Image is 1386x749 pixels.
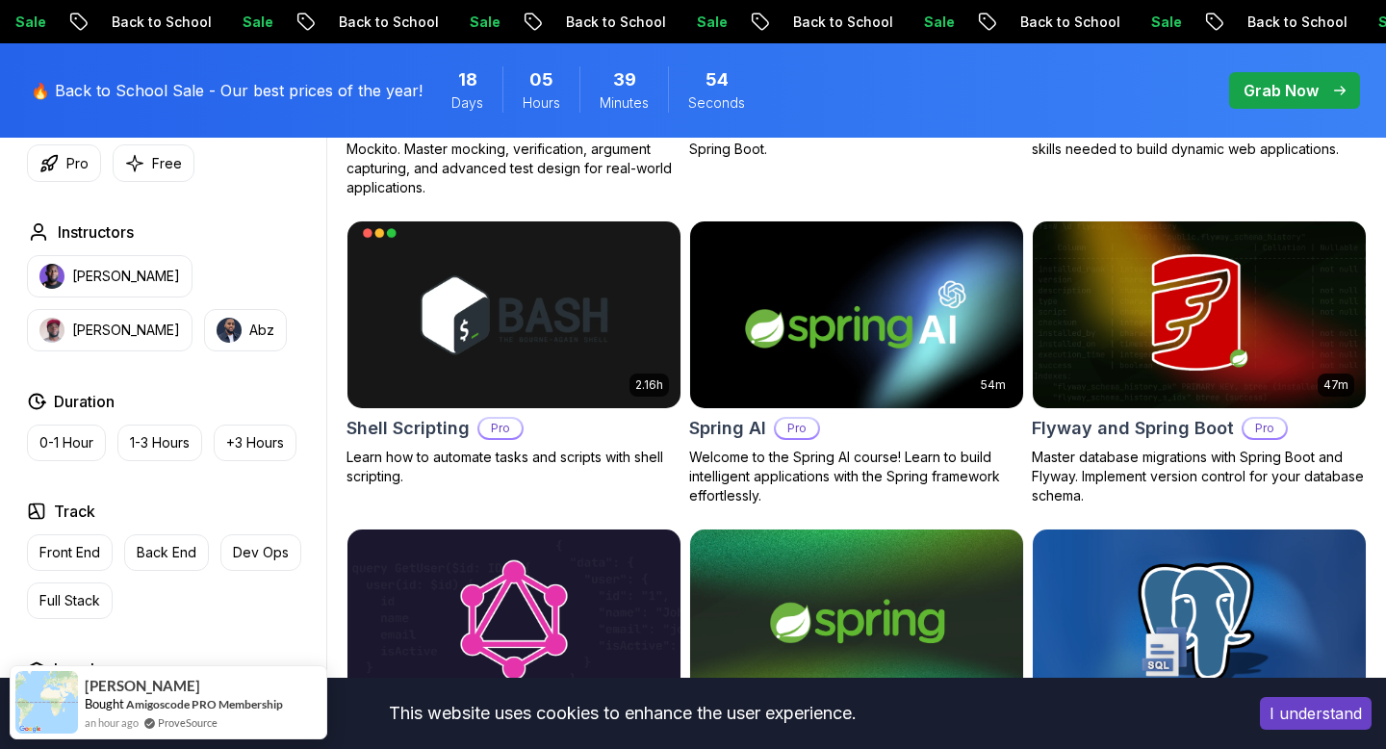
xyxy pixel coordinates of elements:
[346,415,470,442] h2: Shell Scripting
[635,377,663,393] p: 2.16h
[27,534,113,571] button: Front End
[1032,415,1234,442] h2: Flyway and Spring Boot
[689,415,766,442] h2: Spring AI
[39,543,100,562] p: Front End
[214,425,296,461] button: +3 Hours
[1032,220,1367,505] a: Flyway and Spring Boot card47mFlyway and Spring BootProMaster database migrations with Spring Boo...
[454,13,516,32] p: Sale
[600,93,649,113] span: Minutes
[124,534,209,571] button: Back End
[551,13,681,32] p: Back to School
[72,267,180,286] p: [PERSON_NAME]
[85,696,124,711] span: Bought
[226,433,284,452] p: +3 Hours
[39,264,64,289] img: instructor img
[706,66,729,93] span: 54 Seconds
[54,500,95,523] h2: Track
[451,93,483,113] span: Days
[613,66,636,93] span: 39 Minutes
[776,419,818,438] p: Pro
[689,120,1024,159] p: Build a fully functional Product API from scratch with Spring Boot.
[85,678,200,694] span: [PERSON_NAME]
[1260,697,1372,730] button: Accept cookies
[909,13,970,32] p: Sale
[690,529,1023,716] img: Spring Framework card
[681,217,1031,412] img: Spring AI card
[152,154,182,173] p: Free
[688,93,745,113] span: Seconds
[458,66,477,93] span: 18 Days
[39,433,93,452] p: 0-1 Hour
[54,390,115,413] h2: Duration
[72,321,180,340] p: [PERSON_NAME]
[158,714,218,731] a: ProveSource
[27,582,113,619] button: Full Stack
[126,697,283,711] a: Amigoscode PRO Membership
[58,220,134,244] h2: Instructors
[217,318,242,343] img: instructor img
[137,543,196,562] p: Back End
[778,13,909,32] p: Back to School
[346,220,681,486] a: Shell Scripting card2.16hShell ScriptingProLearn how to automate tasks and scripts with shell scr...
[27,425,106,461] button: 0-1 Hour
[346,448,681,486] p: Learn how to automate tasks and scripts with shell scripting.
[204,309,287,351] button: instructor imgAbz
[1032,120,1367,159] p: Learn ReactJS from the ground up and master the skills needed to build dynamic web applications.
[113,144,194,182] button: Free
[1232,13,1363,32] p: Back to School
[689,220,1024,505] a: Spring AI card54mSpring AIProWelcome to the Spring AI course! Learn to build intelligent applicat...
[1244,79,1319,102] p: Grab Now
[1136,13,1197,32] p: Sale
[27,309,192,351] button: instructor img[PERSON_NAME]
[85,714,139,731] span: an hour ago
[233,543,289,562] p: Dev Ops
[1032,448,1367,505] p: Master database migrations with Spring Boot and Flyway. Implement version control for your databa...
[249,321,274,340] p: Abz
[54,658,94,681] h2: Level
[31,79,423,102] p: 🔥 Back to School Sale - Our best prices of the year!
[529,66,553,93] span: 5 Hours
[39,318,64,343] img: instructor img
[117,425,202,461] button: 1-3 Hours
[523,93,560,113] span: Hours
[347,529,680,716] img: Spring for GraphQL card
[14,692,1231,735] div: This website uses cookies to enhance the user experience.
[1033,221,1366,408] img: Flyway and Spring Boot card
[323,13,454,32] p: Back to School
[479,419,522,438] p: Pro
[130,433,190,452] p: 1-3 Hours
[39,591,100,610] p: Full Stack
[1033,529,1366,716] img: SQL and Databases Fundamentals card
[227,13,289,32] p: Sale
[1005,13,1136,32] p: Back to School
[15,671,78,734] img: provesource social proof notification image
[1244,419,1286,438] p: Pro
[27,255,192,297] button: instructor img[PERSON_NAME]
[1323,377,1348,393] p: 47m
[681,13,743,32] p: Sale
[689,448,1024,505] p: Welcome to the Spring AI course! Learn to build intelligent applications with the Spring framewor...
[96,13,227,32] p: Back to School
[27,144,101,182] button: Pro
[981,377,1006,393] p: 54m
[66,154,89,173] p: Pro
[346,120,681,197] p: Learn unit testing in [GEOGRAPHIC_DATA] using Mockito. Master mocking, verification, argument cap...
[220,534,301,571] button: Dev Ops
[347,221,680,408] img: Shell Scripting card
